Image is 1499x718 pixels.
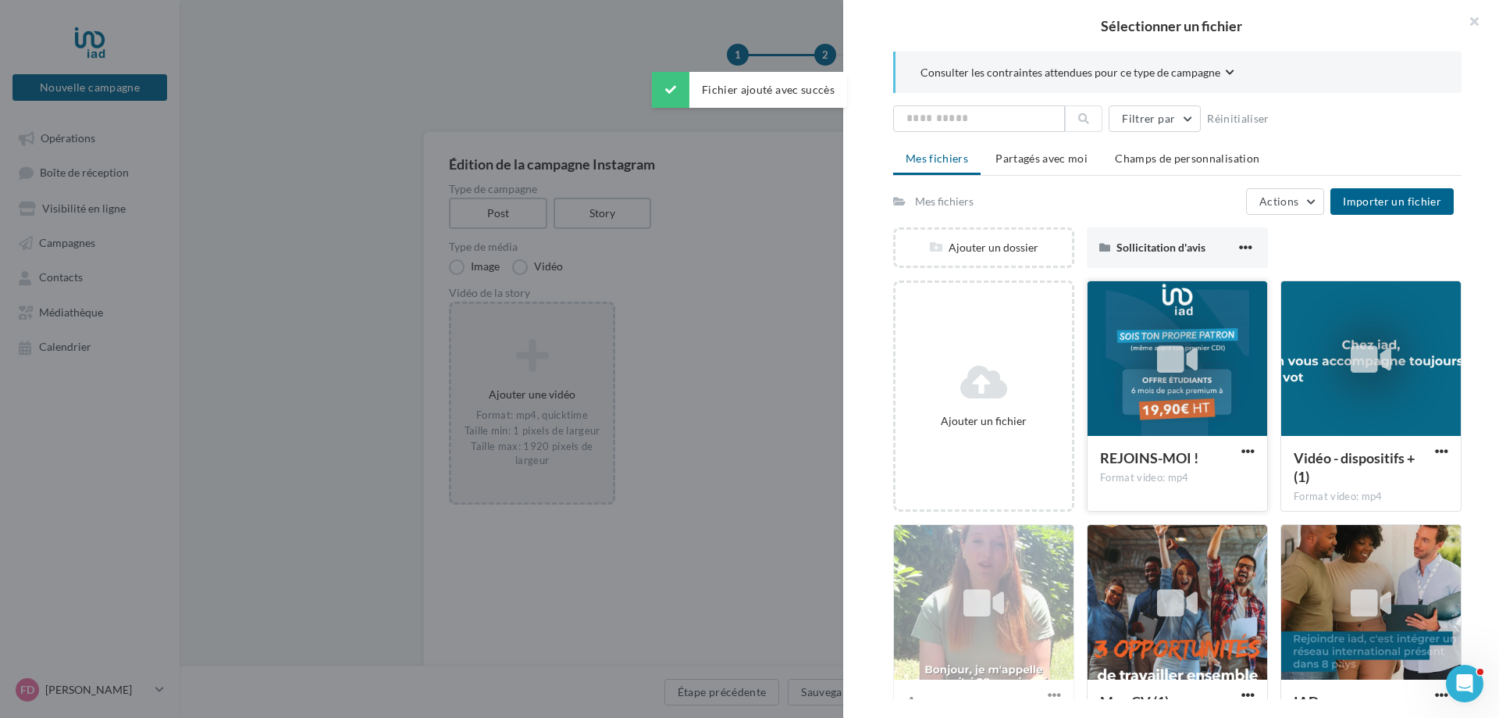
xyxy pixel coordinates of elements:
span: Mes fichiers [906,152,968,165]
div: Format video: mp4 [1294,490,1448,504]
button: Réinitialiser [1201,109,1276,128]
div: Fichier ajouté avec succès [652,72,847,108]
span: Mon CV (1) [1100,693,1169,710]
button: Actions [1246,188,1324,215]
div: Mes fichiers [915,194,974,209]
button: Filtrer par [1109,105,1201,132]
span: Vidéo - dispositifs + (1) [1294,449,1415,485]
span: Importer un fichier [1343,195,1441,208]
span: Partagés avec moi [995,152,1088,165]
span: Champs de personnalisation [1115,152,1259,165]
span: Consulter les contraintes attendues pour ce type de campagne [920,65,1220,80]
div: Format video: mp4 [1100,471,1255,485]
span: Sollicitation d'avis [1116,241,1205,254]
span: IAD [1294,693,1319,710]
span: REJOINS-MOI ! [1100,449,1198,466]
div: Ajouter un dossier [895,240,1072,255]
button: Importer un fichier [1330,188,1454,215]
span: Actions [1259,195,1298,208]
iframe: Intercom live chat [1446,665,1483,702]
h2: Sélectionner un fichier [868,19,1474,33]
div: Ajouter un fichier [902,413,1066,429]
button: Consulter les contraintes attendues pour ce type de campagne [920,64,1234,84]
